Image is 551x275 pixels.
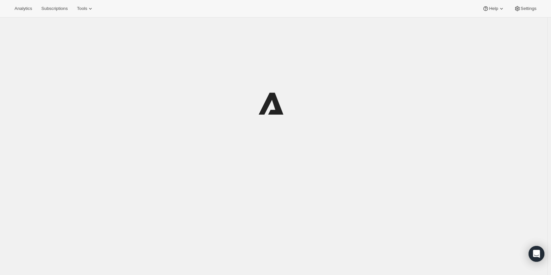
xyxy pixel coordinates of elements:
[73,4,98,13] button: Tools
[478,4,508,13] button: Help
[15,6,32,11] span: Analytics
[529,246,544,262] div: Open Intercom Messenger
[510,4,540,13] button: Settings
[11,4,36,13] button: Analytics
[77,6,87,11] span: Tools
[489,6,498,11] span: Help
[521,6,536,11] span: Settings
[41,6,68,11] span: Subscriptions
[37,4,72,13] button: Subscriptions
